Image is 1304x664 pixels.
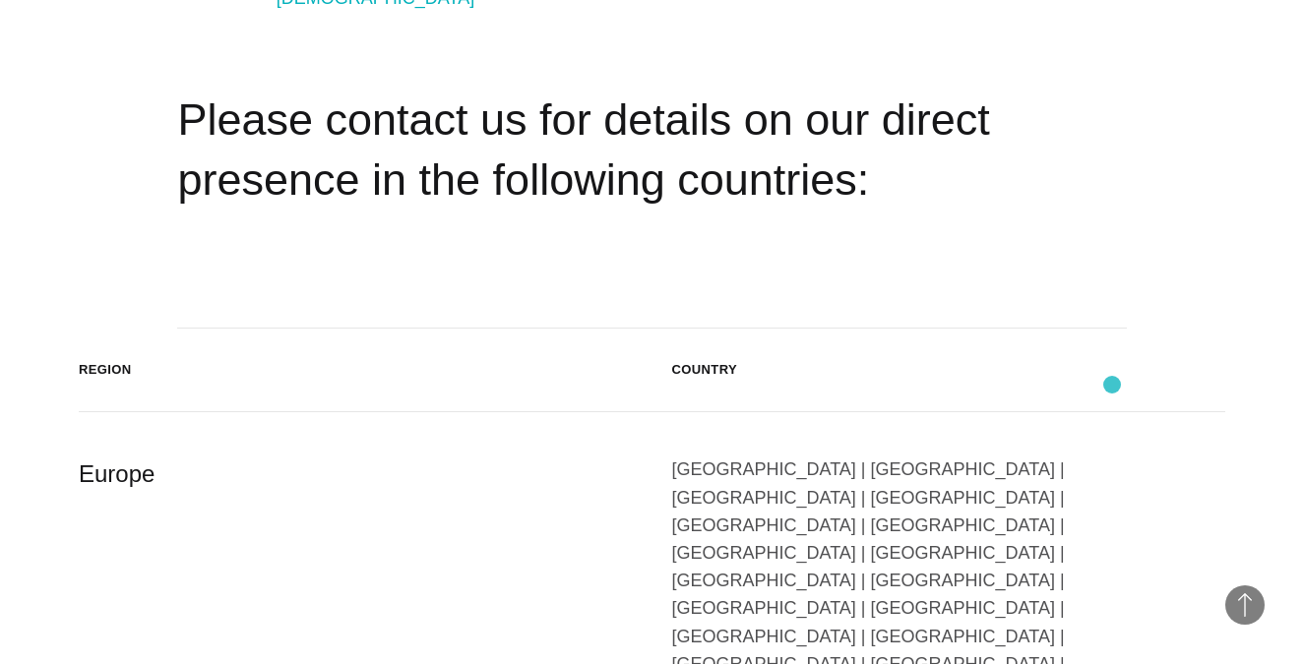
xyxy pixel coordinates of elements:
[1225,585,1265,625] button: Back to Top
[177,91,1126,210] h2: Please contact us for details on our direct presence in the following countries:
[79,360,633,380] div: Region
[672,360,1226,380] div: Country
